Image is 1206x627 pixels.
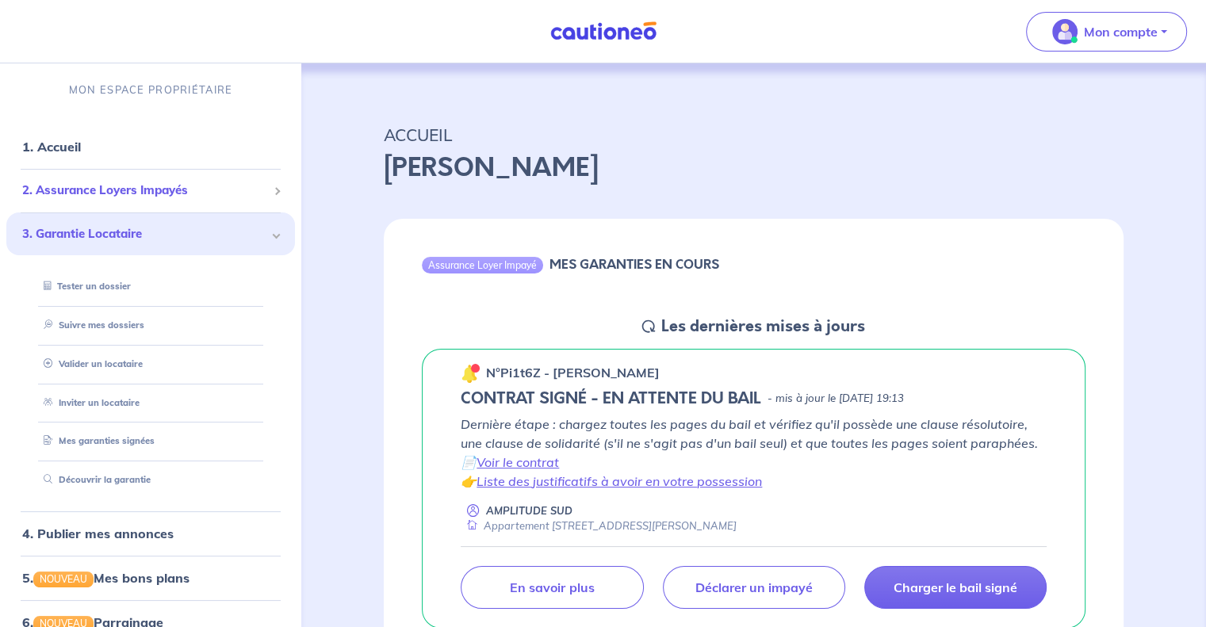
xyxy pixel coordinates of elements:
[486,503,572,518] p: AMPLITUDE SUD
[37,281,131,292] a: Tester un dossier
[69,82,232,97] p: MON ESPACE PROPRIÉTAIRE
[22,182,267,200] span: 2. Assurance Loyers Impayés
[25,312,276,338] div: Suivre mes dossiers
[1026,12,1187,52] button: illu_account_valid_menu.svgMon compte
[461,415,1047,491] p: Dernière étape : chargez toutes les pages du bail et vérifiez qu'il possède une clause résolutoir...
[1052,19,1078,44] img: illu_account_valid_menu.svg
[37,435,155,446] a: Mes garanties signées
[37,397,140,408] a: Inviter un locataire
[477,454,559,470] a: Voir le contrat
[25,467,276,493] div: Découvrir la garantie
[663,566,845,609] a: Déclarer un impayé
[6,518,295,549] div: 4. Publier mes annonces
[6,212,295,256] div: 3. Garantie Locataire
[22,570,190,586] a: 5.NOUVEAUMes bons plans
[6,175,295,206] div: 2. Assurance Loyers Impayés
[510,579,594,595] p: En savoir plus
[486,363,660,382] p: n°Pi1t6Z - [PERSON_NAME]
[461,389,1047,408] div: state: CONTRACT-SIGNED, Context: MORE-THAN-6-MONTHS,NO-CERTIFICATE,ALONE,LESSOR-DOCUMENTS
[6,131,295,162] div: 1. Accueil
[22,225,267,243] span: 3. Garantie Locataire
[461,518,737,533] div: Appartement [STREET_ADDRESS][PERSON_NAME]
[1084,22,1158,41] p: Mon compte
[768,391,904,407] p: - mis à jour le [DATE] 19:13
[384,120,1124,149] p: ACCUEIL
[461,566,643,609] a: En savoir plus
[6,562,295,594] div: 5.NOUVEAUMes bons plans
[22,526,174,541] a: 4. Publier mes annonces
[422,257,543,273] div: Assurance Loyer Impayé
[384,149,1124,187] p: [PERSON_NAME]
[461,389,761,408] h5: CONTRAT SIGNÉ - EN ATTENTE DU BAIL
[37,358,143,369] a: Valider un locataire
[37,319,144,331] a: Suivre mes dossiers
[549,257,719,272] h6: MES GARANTIES EN COURS
[37,474,151,485] a: Découvrir la garantie
[544,21,663,41] img: Cautioneo
[894,579,1017,595] p: Charger le bail signé
[477,473,762,489] a: Liste des justificatifs à avoir en votre possession
[25,428,276,454] div: Mes garanties signées
[25,351,276,377] div: Valider un locataire
[695,579,813,595] p: Déclarer un impayé
[864,566,1047,609] a: Charger le bail signé
[661,317,865,336] h5: Les dernières mises à jours
[25,273,276,300] div: Tester un dossier
[22,139,81,155] a: 1. Accueil
[25,390,276,416] div: Inviter un locataire
[461,364,480,383] img: 🔔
